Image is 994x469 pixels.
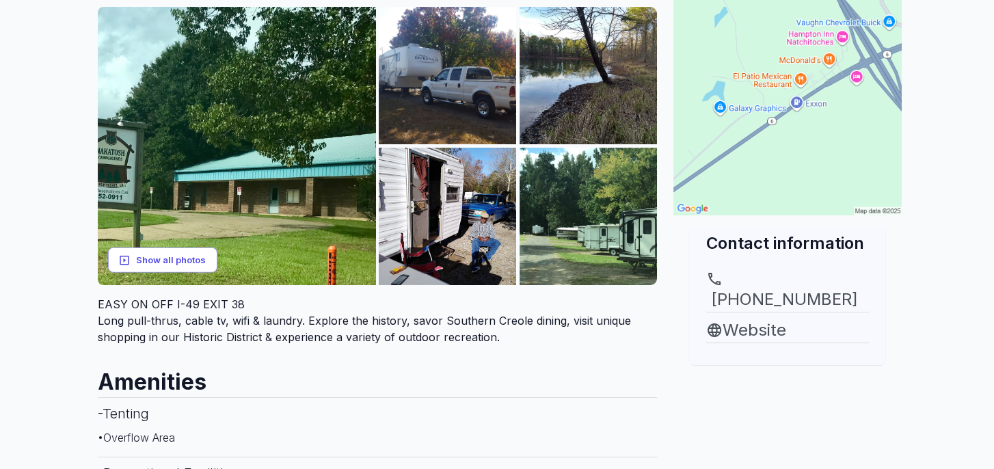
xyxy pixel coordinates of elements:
[98,7,376,285] img: AAcXr8oW2VEuirO64ICwejnWiZCZVYs_c7q0fBT82VSIR8x7Yhjg_q2QNbgpTVGwWs71XVIeOhbUO1jGO0xMOXJM_uJ0OZUeC...
[98,431,175,444] span: • Overflow Area
[379,7,516,144] img: AAcXr8rmJcDRleiW7Wg-iMxQrSZgxDsKY5Bi6qne3HWVR9uNtj2F398u-89rBkIc78NXlAkcNZMkUv3zYfHch4ZGaUZNeONYw...
[98,296,657,345] div: Long pull-thrus, cable tv, wifi & laundry. Explore the history, savor Southern Creole dining, vis...
[108,247,217,273] button: Show all photos
[706,232,869,254] h2: Contact information
[379,148,516,285] img: AAcXr8pQz0V7rE0C7se_0nDWyffvaGvB5biLTJUM20j5kvKY7uYinV9bvZxS6m_v4C7fx-VkGEwcbEk9dttCxPf3aQVv6VvN8...
[520,148,657,285] img: AAcXr8qaZDx1pEYInO2WR2k8nJQ6nANEY-w0rfoh6EIJiNIuciyYX15l1HWDDSwsDAyz0I0FnGZEkyZEu88f-5xA42juMuaWb...
[520,7,657,144] img: AAcXr8qp0KBMIALlafpdkHFH9zWWpQ98fLeX_838b2OYzMvFa8byNnewaFmiezFFFxiRmxeI0gxp6buva_BKKZOlHPb5Ehd6i...
[98,397,657,429] h3: - Tenting
[706,318,869,343] a: Website
[706,271,869,312] a: [PHONE_NUMBER]
[98,356,657,397] h2: Amenities
[98,297,245,311] span: EASY ON OFF I-49 EXIT 38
